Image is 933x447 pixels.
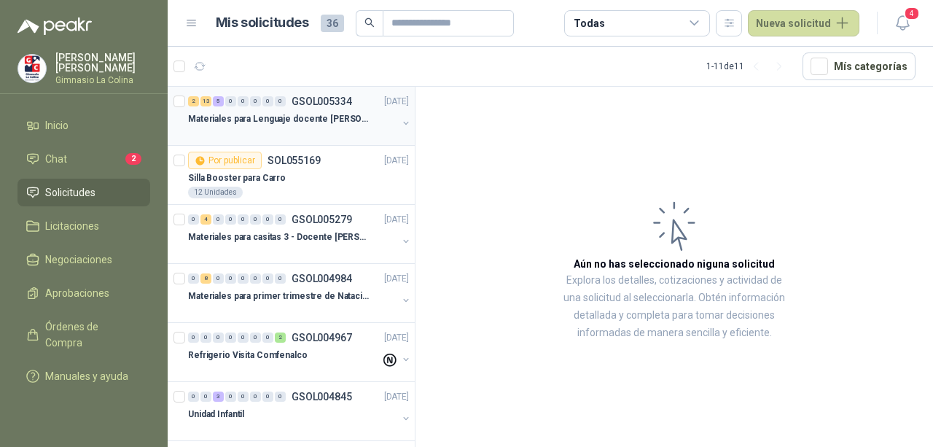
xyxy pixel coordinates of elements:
[45,252,112,268] span: Negociaciones
[250,392,261,402] div: 0
[188,93,412,139] a: 2 13 5 0 0 0 0 0 GSOL005334[DATE] Materiales para Lenguaje docente [PERSON_NAME]
[275,96,286,106] div: 0
[384,390,409,404] p: [DATE]
[268,155,321,166] p: SOL055169
[17,212,150,240] a: Licitaciones
[292,214,352,225] p: GSOL005279
[262,96,273,106] div: 0
[188,289,370,303] p: Materiales para primer trimestre de Natación
[275,273,286,284] div: 0
[45,285,109,301] span: Aprobaciones
[213,214,224,225] div: 0
[188,333,199,343] div: 0
[45,151,67,167] span: Chat
[17,112,150,139] a: Inicio
[275,333,286,343] div: 2
[17,279,150,307] a: Aprobaciones
[904,7,920,20] span: 4
[200,273,211,284] div: 8
[250,273,261,284] div: 0
[17,362,150,390] a: Manuales y ayuda
[225,214,236,225] div: 0
[292,96,352,106] p: GSOL005334
[45,117,69,133] span: Inicio
[188,211,412,257] a: 0 4 0 0 0 0 0 0 GSOL005279[DATE] Materiales para casitas 3 - Docente [PERSON_NAME]
[17,18,92,35] img: Logo peakr
[275,392,286,402] div: 0
[262,333,273,343] div: 0
[188,392,199,402] div: 0
[250,333,261,343] div: 0
[321,15,344,32] span: 36
[200,392,211,402] div: 0
[17,179,150,206] a: Solicitudes
[216,12,309,34] h1: Mis solicitudes
[384,95,409,109] p: [DATE]
[384,272,409,286] p: [DATE]
[262,392,273,402] div: 0
[188,112,370,126] p: Materiales para Lenguaje docente [PERSON_NAME]
[213,333,224,343] div: 0
[262,273,273,284] div: 0
[45,218,99,234] span: Licitaciones
[225,96,236,106] div: 0
[45,184,95,201] span: Solicitudes
[262,214,273,225] div: 0
[45,368,128,384] span: Manuales y ayuda
[292,333,352,343] p: GSOL004967
[188,388,412,435] a: 0 0 3 0 0 0 0 0 GSOL004845[DATE] Unidad Infantil
[45,319,136,351] span: Órdenes de Compra
[238,96,249,106] div: 0
[238,214,249,225] div: 0
[250,96,261,106] div: 0
[188,187,243,198] div: 12 Unidades
[225,392,236,402] div: 0
[200,214,211,225] div: 4
[250,214,261,225] div: 0
[238,333,249,343] div: 0
[213,392,224,402] div: 3
[125,153,141,165] span: 2
[188,171,286,185] p: Silla Booster para Carro
[188,273,199,284] div: 0
[574,256,775,272] h3: Aún no has seleccionado niguna solicitud
[55,76,150,85] p: Gimnasio La Colina
[238,392,249,402] div: 0
[188,349,308,362] p: Refrigerio Visita Comfenalco
[238,273,249,284] div: 0
[561,272,787,342] p: Explora los detalles, cotizaciones y actividad de una solicitud al seleccionarla. Obtén informaci...
[188,408,244,421] p: Unidad Infantil
[17,246,150,273] a: Negociaciones
[188,270,412,316] a: 0 8 0 0 0 0 0 0 GSOL004984[DATE] Materiales para primer trimestre de Natación
[188,214,199,225] div: 0
[748,10,859,36] button: Nueva solicitud
[200,333,211,343] div: 0
[188,329,412,376] a: 0 0 0 0 0 0 0 2 GSOL004967[DATE] Refrigerio Visita Comfenalco
[188,152,262,169] div: Por publicar
[18,55,46,82] img: Company Logo
[706,55,791,78] div: 1 - 11 de 11
[225,333,236,343] div: 0
[213,96,224,106] div: 5
[188,96,199,106] div: 2
[188,230,370,244] p: Materiales para casitas 3 - Docente [PERSON_NAME]
[17,313,150,357] a: Órdenes de Compra
[889,10,916,36] button: 4
[384,154,409,168] p: [DATE]
[168,146,415,205] a: Por publicarSOL055169[DATE] Silla Booster para Carro12 Unidades
[384,331,409,345] p: [DATE]
[275,214,286,225] div: 0
[55,53,150,73] p: [PERSON_NAME] [PERSON_NAME]
[574,15,604,31] div: Todas
[17,145,150,173] a: Chat2
[292,392,352,402] p: GSOL004845
[803,53,916,80] button: Mís categorías
[213,273,224,284] div: 0
[364,18,375,28] span: search
[292,273,352,284] p: GSOL004984
[384,213,409,227] p: [DATE]
[200,96,211,106] div: 13
[225,273,236,284] div: 0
